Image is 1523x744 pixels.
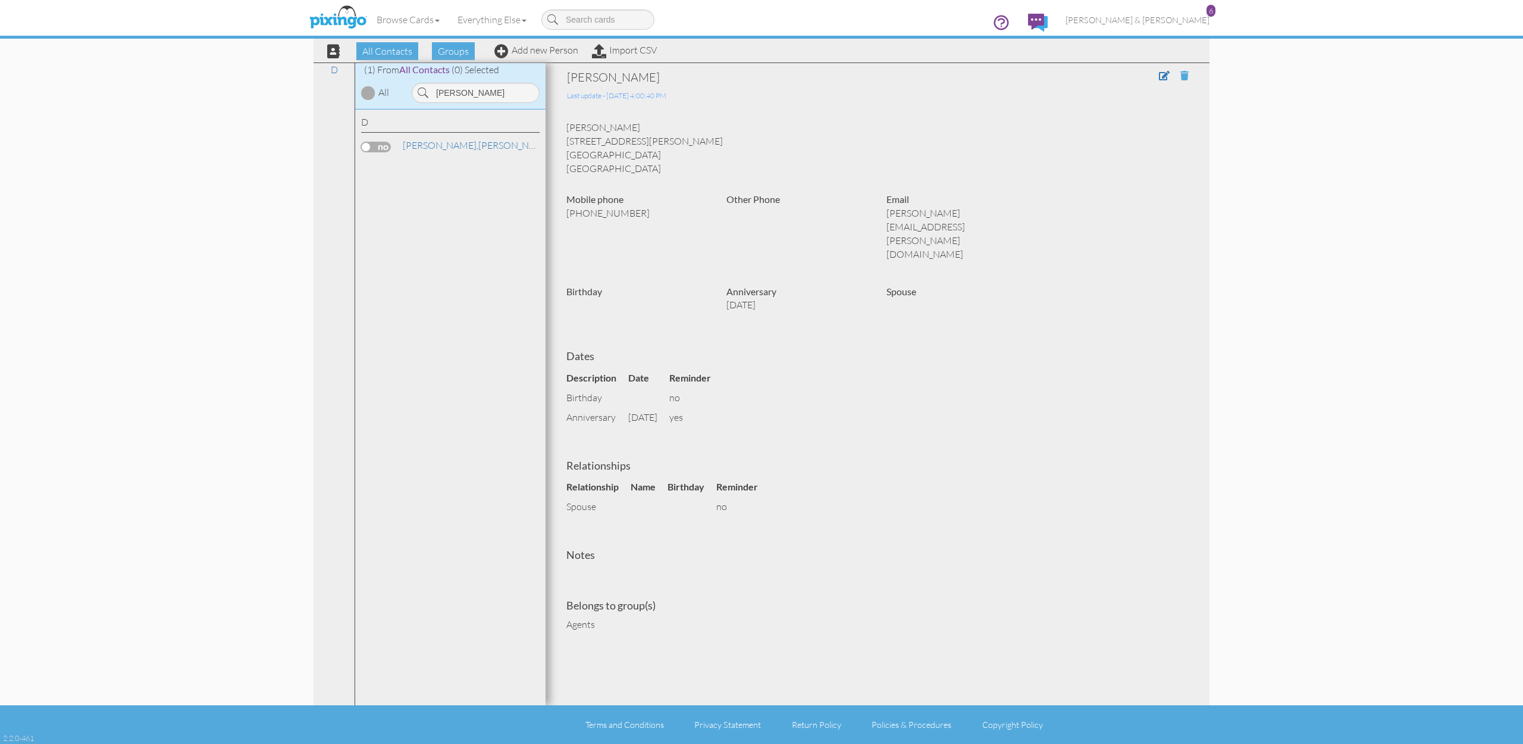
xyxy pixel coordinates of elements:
[716,497,770,517] td: no
[566,460,1189,472] h4: Relationships
[726,298,869,312] p: [DATE]
[628,368,669,388] th: Date
[669,408,723,427] td: yes
[566,477,631,497] th: Relationship
[566,286,602,297] strong: Birthday
[541,10,654,30] input: Search cards
[1028,14,1048,32] img: comments.svg
[566,388,628,408] td: birthday
[694,720,761,730] a: Privacy Statement
[566,618,1189,632] div: Agents
[792,720,841,730] a: Return Policy
[566,351,1189,362] h4: Dates
[566,600,1189,612] h4: Belongs to group(s)
[566,497,631,517] td: spouse
[399,64,450,75] span: All Contacts
[669,388,723,408] td: no
[566,408,628,427] td: anniversary
[368,5,449,35] a: Browse Cards
[356,42,418,60] span: All Contacts
[325,62,344,77] a: D
[716,477,770,497] th: Reminder
[494,44,578,56] a: Add new Person
[592,44,657,56] a: Import CSV
[669,368,723,388] th: Reminder
[726,193,780,205] strong: Other Phone
[402,138,553,152] a: [PERSON_NAME]
[452,64,499,76] span: (0) Selected
[886,286,916,297] strong: Spouse
[628,408,669,427] td: [DATE]
[355,63,546,77] div: (1) From
[566,368,628,388] th: Description
[403,139,478,151] span: [PERSON_NAME],
[886,193,909,205] strong: Email
[361,115,540,133] div: D
[378,86,389,99] div: All
[886,207,1029,261] p: [PERSON_NAME][EMAIL_ADDRESS][PERSON_NAME][DOMAIN_NAME]
[449,5,535,35] a: Everything Else
[1057,5,1218,35] a: [PERSON_NAME] & [PERSON_NAME] 6
[567,91,666,100] span: Last update - [DATE] 4:00:40 PM
[1066,15,1209,25] span: [PERSON_NAME] & [PERSON_NAME]
[566,207,709,220] p: [PHONE_NUMBER]
[566,193,623,205] strong: Mobile phone
[726,286,776,297] strong: Anniversary
[585,720,664,730] a: Terms and Conditions
[557,121,1198,175] div: [PERSON_NAME] [STREET_ADDRESS][PERSON_NAME] [GEOGRAPHIC_DATA] [GEOGRAPHIC_DATA]
[566,549,1189,561] h4: Notes
[982,720,1043,730] a: Copyright Policy
[3,733,34,743] div: 2.2.0-461
[668,477,716,497] th: Birthday
[306,3,369,33] img: pixingo logo
[1207,5,1215,17] div: 6
[567,69,1060,86] div: [PERSON_NAME]
[872,720,951,730] a: Policies & Procedures
[432,42,475,60] span: Groups
[631,477,668,497] th: Name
